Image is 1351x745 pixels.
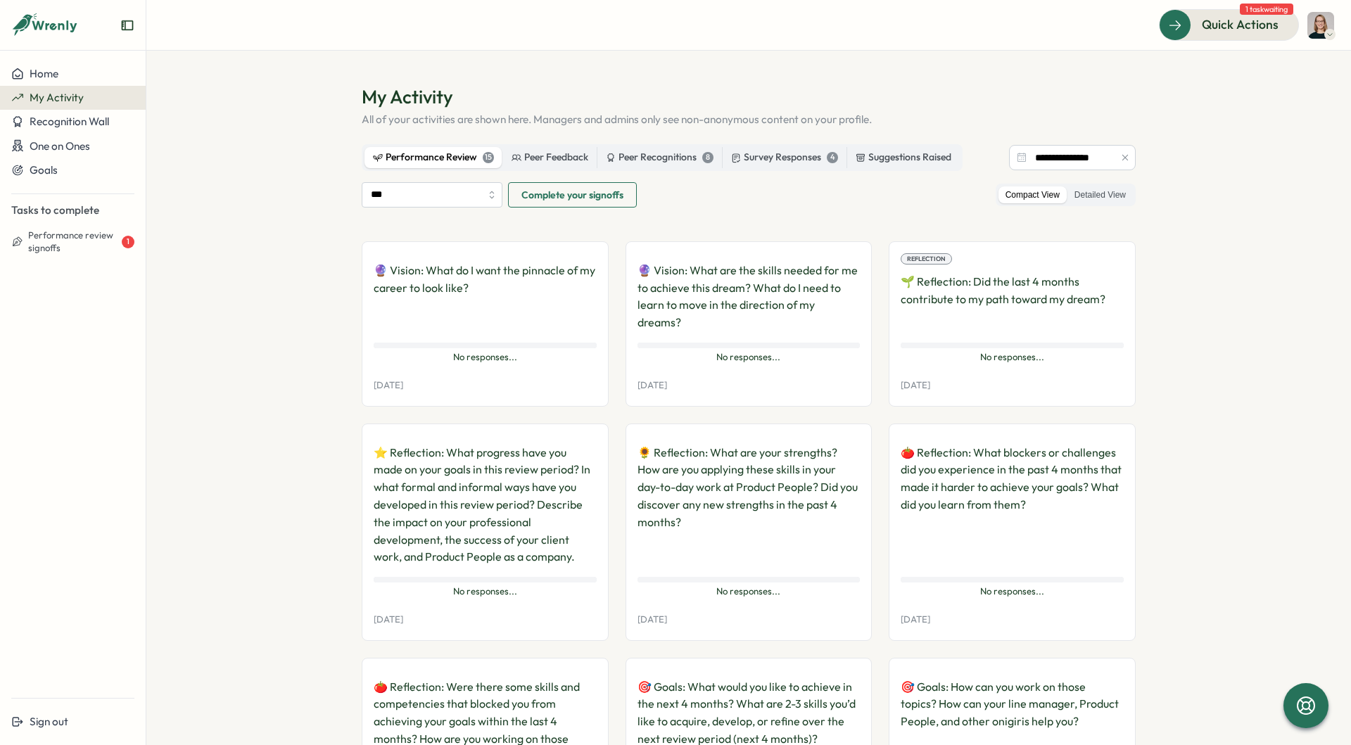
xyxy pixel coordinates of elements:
[1202,15,1279,34] span: Quick Actions
[373,150,494,165] div: Performance Review
[638,262,861,331] p: 🔮 Vision: What are the skills needed for me to achieve this dream? What do I need to learn to mov...
[120,18,134,32] button: Expand sidebar
[901,613,930,626] p: [DATE]
[1159,9,1299,40] button: Quick Actions
[374,351,597,364] span: No responses...
[122,236,134,248] div: 1
[901,273,1124,331] p: 🌱 Reflection: Did the last 4 months contribute to my path toward my dream?
[638,351,861,364] span: No responses...
[901,379,930,392] p: [DATE]
[30,67,58,80] span: Home
[856,150,951,165] div: Suggestions Raised
[30,91,84,104] span: My Activity
[374,613,403,626] p: [DATE]
[483,152,494,163] div: 15
[362,84,1136,109] h1: My Activity
[30,139,90,153] span: One on Ones
[901,253,952,265] div: Reflection
[638,613,667,626] p: [DATE]
[1307,12,1334,39] img: Kerstin Manninger
[30,115,109,128] span: Recognition Wall
[606,150,713,165] div: Peer Recognitions
[508,182,637,208] button: Complete your signoffs
[374,262,597,331] p: 🔮 Vision: What do I want the pinnacle of my career to look like?
[30,715,68,728] span: Sign out
[638,585,861,598] span: No responses...
[702,152,713,163] div: 8
[1067,186,1133,204] label: Detailed View
[638,379,667,392] p: [DATE]
[374,585,597,598] span: No responses...
[731,150,838,165] div: Survey Responses
[901,444,1124,566] p: 🍅 Reflection: What blockers or challenges did you experience in the past 4 months that made it ha...
[638,444,861,566] p: 🌻 Reflection: What are your strengths? How are you applying these skills in your day-to-day work ...
[827,152,838,163] div: 4
[521,183,623,207] span: Complete your signoffs
[11,203,134,218] p: Tasks to complete
[1240,4,1293,15] span: 1 task waiting
[512,150,588,165] div: Peer Feedback
[28,229,119,254] span: Performance review signoffs
[362,112,1136,127] p: All of your activities are shown here. Managers and admins only see non-anonymous content on your...
[901,585,1124,598] span: No responses...
[998,186,1067,204] label: Compact View
[901,351,1124,364] span: No responses...
[30,163,58,177] span: Goals
[374,379,403,392] p: [DATE]
[374,444,597,566] p: ⭐️ Reflection: What progress have you made on your goals in this review period? In what formal an...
